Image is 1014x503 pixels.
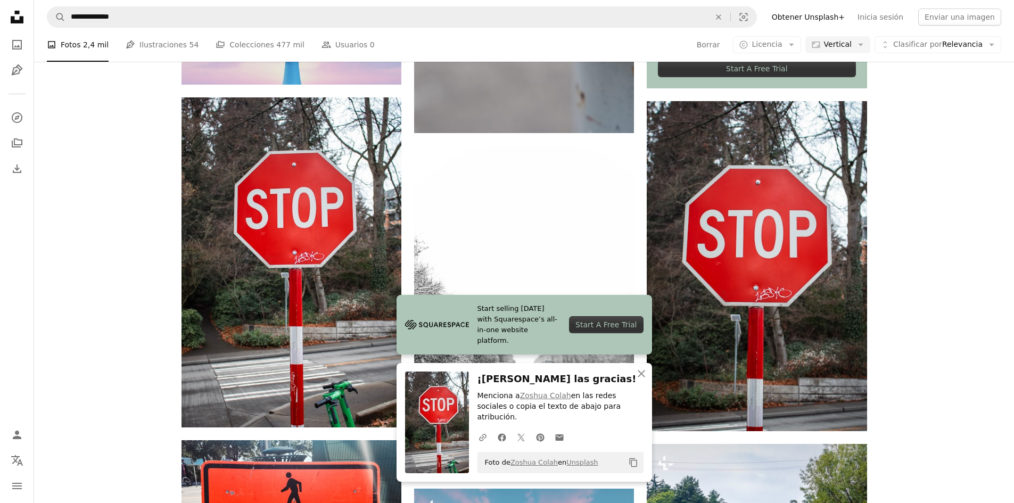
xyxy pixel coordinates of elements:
form: Encuentra imágenes en todo el sitio [47,6,757,28]
a: Fotos [6,34,28,55]
a: Historial de descargas [6,158,28,179]
a: Zoshua Colah [520,392,571,400]
button: Búsqueda visual [731,7,756,27]
a: Comparte en Facebook [492,426,512,448]
div: Start A Free Trial [658,60,855,77]
a: Inicio — Unsplash [6,6,28,30]
div: Start A Free Trial [569,316,643,333]
span: Foto de en [480,454,598,471]
a: Colecciones [6,133,28,154]
span: Start selling [DATE] with Squarespace’s all-in-one website platform. [477,303,561,346]
a: Usuarios 0 [321,28,375,62]
button: Borrar [696,36,721,53]
a: Explorar [6,107,28,128]
button: Copiar al portapapeles [624,453,642,472]
button: Clasificar porRelevancia [875,36,1001,53]
img: Hay una señal roja de stop cerca de un paso de peatones. [182,97,401,427]
button: Licencia [733,36,801,53]
button: Buscar en Unsplash [47,7,65,27]
a: Inicia sesión [851,9,910,26]
a: Comparte en Pinterest [531,426,550,448]
p: Menciona a en las redes sociales o copia el texto de abajo para atribución. [477,391,644,423]
button: Enviar una imagen [918,9,1001,26]
span: 0 [370,39,375,51]
img: Una señal de stop roja se encuentra en el fondo. [647,101,867,431]
span: Clasificar por [893,40,942,48]
a: Start selling [DATE] with Squarespace’s all-in-one website platform.Start A Free Trial [397,295,652,354]
a: Ilustraciones 54 [126,28,199,62]
button: Vertical [805,36,870,53]
span: 477 mil [276,39,304,51]
h3: ¡[PERSON_NAME] las gracias! [477,372,644,387]
button: Idioma [6,450,28,471]
a: Iniciar sesión / Registrarse [6,424,28,446]
button: Borrar [707,7,730,27]
span: Licencia [752,40,782,48]
a: Colecciones 477 mil [216,28,304,62]
a: Zoshua Colah [510,458,558,466]
a: Hay una señal roja de stop cerca de un paso de peatones. [182,258,401,267]
button: Menú [6,475,28,497]
a: Obtener Unsplash+ [765,9,851,26]
a: Una señal de stop roja se encuentra en el fondo. [647,261,867,271]
a: Unsplash [566,458,598,466]
span: 54 [189,39,199,51]
a: Ilustraciones [6,60,28,81]
img: file-1705255347840-230a6ab5bca9image [405,317,469,333]
img: Foto en escala de grises de la carretera entre los árboles [414,146,634,476]
a: Comparte en Twitter [512,426,531,448]
a: Comparte por correo electrónico [550,426,569,448]
span: Relevancia [893,39,983,50]
span: Vertical [824,39,852,50]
